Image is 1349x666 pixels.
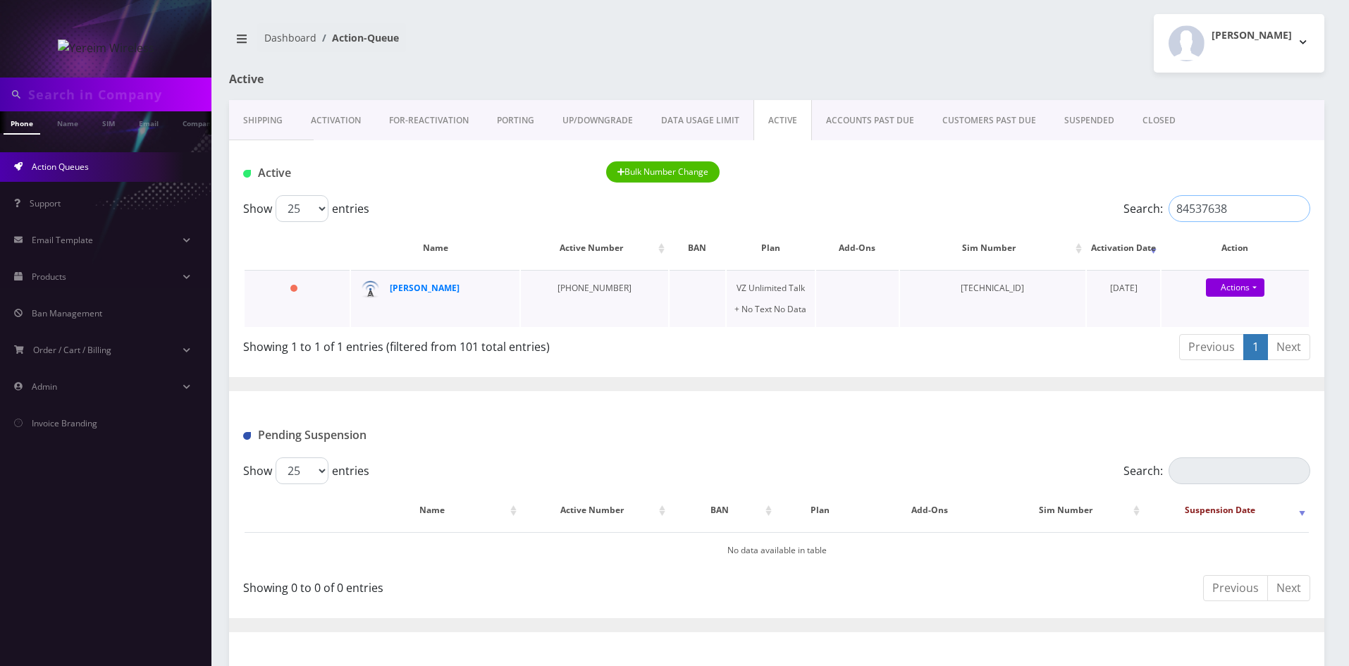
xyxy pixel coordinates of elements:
span: Products [32,271,66,283]
div: Showing 0 to 0 of 0 entries [243,574,766,596]
a: Company [175,111,223,133]
a: ACTIVE [753,100,812,141]
a: 1 [1243,334,1268,360]
a: Activation [297,100,375,141]
img: Active [243,170,251,178]
th: Action [1162,228,1309,269]
nav: breadcrumb [229,23,766,63]
input: Search in Company [28,81,208,108]
span: Support [30,197,61,209]
h1: Active [229,73,580,86]
a: Previous [1179,334,1244,360]
td: [TECHNICAL_ID] [900,270,1086,327]
img: Yereim Wireless [58,39,154,56]
a: [PERSON_NAME] [390,282,460,294]
span: Email Template [32,234,93,246]
h1: Active [243,166,585,180]
input: Search: [1169,195,1310,222]
td: [PHONE_NUMBER] [521,270,668,327]
th: Active Number: activate to sort column ascending [522,490,669,531]
th: Active Number: activate to sort column ascending [521,228,668,269]
span: [DATE] [1110,282,1138,294]
button: Bulk Number Change [606,161,720,183]
img: Pending Suspension [243,432,251,440]
a: Shipping [229,100,297,141]
th: Name: activate to sort column ascending [352,490,520,531]
span: Ban Management [32,307,102,319]
select: Showentries [276,195,328,222]
th: Add-Ons [865,490,994,531]
label: Search: [1123,457,1310,484]
a: SUSPENDED [1050,100,1128,141]
th: Activation Date: activate to sort column ascending [1087,228,1160,269]
li: Action-Queue [316,30,399,45]
h1: Pending Suspension [243,428,585,442]
a: Name [50,111,85,133]
th: BAN [670,228,725,269]
th: Sim Number: activate to sort column ascending [900,228,1086,269]
th: Name [351,228,519,269]
label: Show entries [243,457,369,484]
th: Sim Number: activate to sort column ascending [996,490,1143,531]
th: Plan [777,490,863,531]
a: Next [1267,334,1310,360]
th: Suspension Date: activate to sort column ascending [1145,490,1309,531]
button: [PERSON_NAME] [1154,14,1324,73]
label: Show entries [243,195,369,222]
div: Showing 1 to 1 of 1 entries (filtered from 101 total entries) [243,333,766,355]
span: Admin [32,381,57,393]
a: DATA USAGE LIMIT [647,100,753,141]
a: FOR-REActivation [375,100,483,141]
a: SIM [95,111,122,133]
h2: [PERSON_NAME] [1212,30,1292,42]
a: Next [1267,575,1310,601]
th: Add-Ons [816,228,899,269]
td: No data available in table [245,532,1309,568]
th: Plan [727,228,815,269]
a: UP/DOWNGRADE [548,100,647,141]
th: BAN: activate to sort column ascending [670,490,775,531]
a: Phone [4,111,40,135]
a: Dashboard [264,31,316,44]
a: PORTING [483,100,548,141]
a: CLOSED [1128,100,1190,141]
span: Invoice Branding [32,417,97,429]
a: Previous [1203,575,1268,601]
label: Search: [1123,195,1310,222]
a: CUSTOMERS PAST DUE [928,100,1050,141]
a: Email [132,111,166,133]
select: Showentries [276,457,328,484]
a: Actions [1206,278,1264,297]
span: Order / Cart / Billing [33,344,111,356]
input: Search: [1169,457,1310,484]
span: Action Queues [32,161,89,173]
td: VZ Unlimited Talk + No Text No Data [727,270,815,327]
a: ACCOUNTS PAST DUE [812,100,928,141]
